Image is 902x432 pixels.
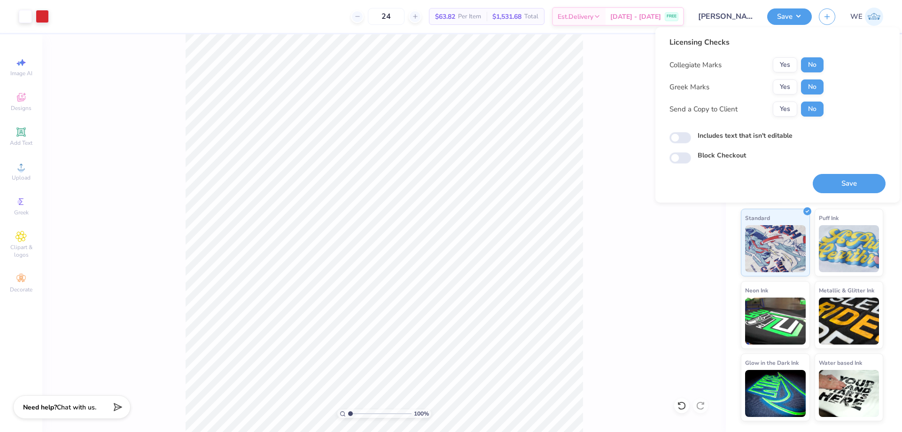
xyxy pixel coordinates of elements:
[14,209,29,216] span: Greek
[813,174,886,193] button: Save
[12,174,31,181] span: Upload
[745,285,768,295] span: Neon Ink
[435,12,455,22] span: $63.82
[524,12,538,22] span: Total
[801,102,824,117] button: No
[745,225,806,272] img: Standard
[610,12,661,22] span: [DATE] - [DATE]
[558,12,593,22] span: Est. Delivery
[819,225,879,272] img: Puff Ink
[10,139,32,147] span: Add Text
[745,298,806,345] img: Neon Ink
[368,8,404,25] input: – –
[669,82,709,93] div: Greek Marks
[745,358,799,368] span: Glow in the Dark Ink
[801,79,824,94] button: No
[773,102,797,117] button: Yes
[850,8,883,26] a: WE
[767,8,812,25] button: Save
[801,57,824,72] button: No
[819,370,879,417] img: Water based Ink
[667,13,676,20] span: FREE
[819,358,862,368] span: Water based Ink
[745,213,770,223] span: Standard
[698,150,746,160] label: Block Checkout
[10,286,32,293] span: Decorate
[850,11,863,22] span: WE
[819,285,874,295] span: Metallic & Glitter Ink
[773,57,797,72] button: Yes
[669,60,722,71] div: Collegiate Marks
[698,131,793,141] label: Includes text that isn't editable
[691,7,760,26] input: Untitled Design
[57,403,96,412] span: Chat with us.
[819,298,879,345] img: Metallic & Glitter Ink
[669,37,824,48] div: Licensing Checks
[414,409,429,418] span: 100 %
[865,8,883,26] img: Werrine Empeynado
[23,403,57,412] strong: Need help?
[492,12,521,22] span: $1,531.68
[773,79,797,94] button: Yes
[819,213,839,223] span: Puff Ink
[11,104,31,112] span: Designs
[669,104,738,115] div: Send a Copy to Client
[745,370,806,417] img: Glow in the Dark Ink
[458,12,481,22] span: Per Item
[10,70,32,77] span: Image AI
[5,243,38,259] span: Clipart & logos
